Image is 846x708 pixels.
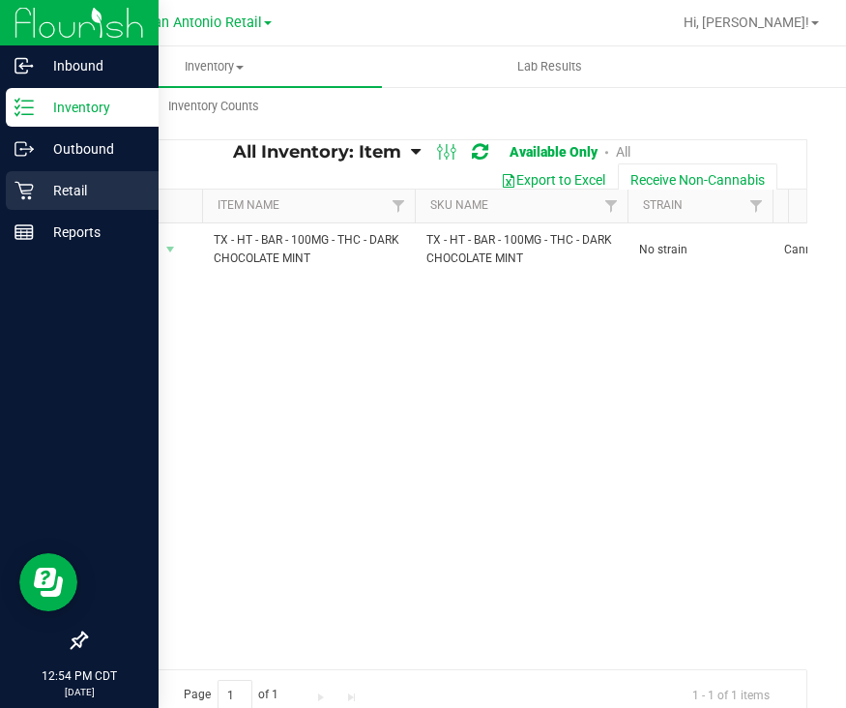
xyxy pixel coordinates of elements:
[15,56,34,75] inline-svg: Inbound
[218,198,279,212] a: Item Name
[15,98,34,117] inline-svg: Inventory
[34,96,150,119] p: Inventory
[488,163,618,196] button: Export to Excel
[9,685,150,699] p: [DATE]
[426,231,616,268] span: TX - HT - BAR - 100MG - THC - DARK CHOCOLATE MINT
[46,58,382,75] span: Inventory
[233,141,401,162] span: All Inventory: Item
[596,190,627,222] a: Filter
[46,86,382,127] a: Inventory Counts
[214,231,403,268] span: TX - HT - BAR - 100MG - THC - DARK CHOCOLATE MINT
[618,163,777,196] button: Receive Non-Cannabis
[34,137,150,161] p: Outbound
[383,190,415,222] a: Filter
[382,46,717,87] a: Lab Results
[46,46,382,87] a: Inventory
[34,221,150,244] p: Reports
[491,58,608,75] span: Lab Results
[741,190,773,222] a: Filter
[34,54,150,77] p: Inbound
[643,198,683,212] a: Strain
[616,144,630,160] a: All
[15,222,34,242] inline-svg: Reports
[639,241,761,259] span: No strain
[19,553,77,611] iframe: Resource center
[142,98,285,115] span: Inventory Counts
[34,179,150,202] p: Retail
[233,141,411,162] a: All Inventory: Item
[159,236,183,263] span: select
[684,15,809,30] span: Hi, [PERSON_NAME]!
[15,181,34,200] inline-svg: Retail
[510,144,598,160] a: Available Only
[9,667,150,685] p: 12:54 PM CDT
[124,15,262,31] span: TX San Antonio Retail
[430,198,488,212] a: SKU Name
[15,139,34,159] inline-svg: Outbound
